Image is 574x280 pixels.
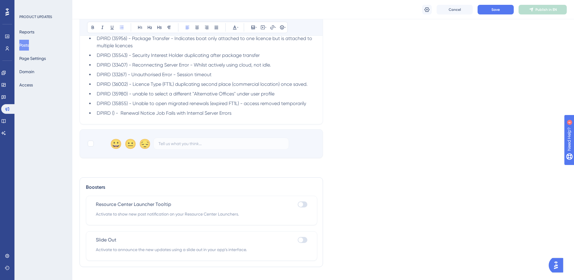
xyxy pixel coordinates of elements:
div: Boosters [86,184,317,191]
span: DPIRD (35855) - Unable to open migrated renewals (expired FT1L) - access removed temporarily [97,101,306,106]
button: Page Settings [19,53,46,64]
span: Slide Out [96,236,116,244]
span: Resource Center Launcher Tooltip [96,201,171,208]
span: DPIRD (36002) - Licence Type (FT1L) duplicating second place (commercial location) once saved. [97,81,308,87]
span: Activate to show new post notification on your Resource Center Launchers. [96,210,307,218]
span: Cancel [449,7,461,12]
span: Save [491,7,500,12]
span: DPIRD (35543) - Security Interest Holder duplicating after package transfer [97,52,260,58]
button: Access [19,79,33,90]
button: Posts [19,40,29,51]
button: Cancel [437,5,473,14]
button: Domain [19,66,34,77]
span: Activate to announce the new updates using a slide out in your app’s interface. [96,246,307,253]
span: Need Help? [14,2,38,9]
span: DPIRD (35980) - unable to select a different "Alternative Offices" under user profile [97,91,274,97]
button: Save [478,5,514,14]
button: Publish in EN [519,5,567,14]
span: Publish in EN [535,7,557,12]
iframe: UserGuiding AI Assistant Launcher [549,256,567,274]
span: DPIRD () - Renewal Notice Job Fails with Internal Server Errors [97,110,231,116]
span: DPIRD (33407) - Reconnecting Server Error - Whilst actively using cloud, not idle. [97,62,271,68]
span: DPIRD (33267) - Unauthorised Error - Session timeout [97,72,212,77]
div: PRODUCT UPDATES [19,14,52,19]
button: Reports [19,26,34,37]
div: 4 [42,3,43,8]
